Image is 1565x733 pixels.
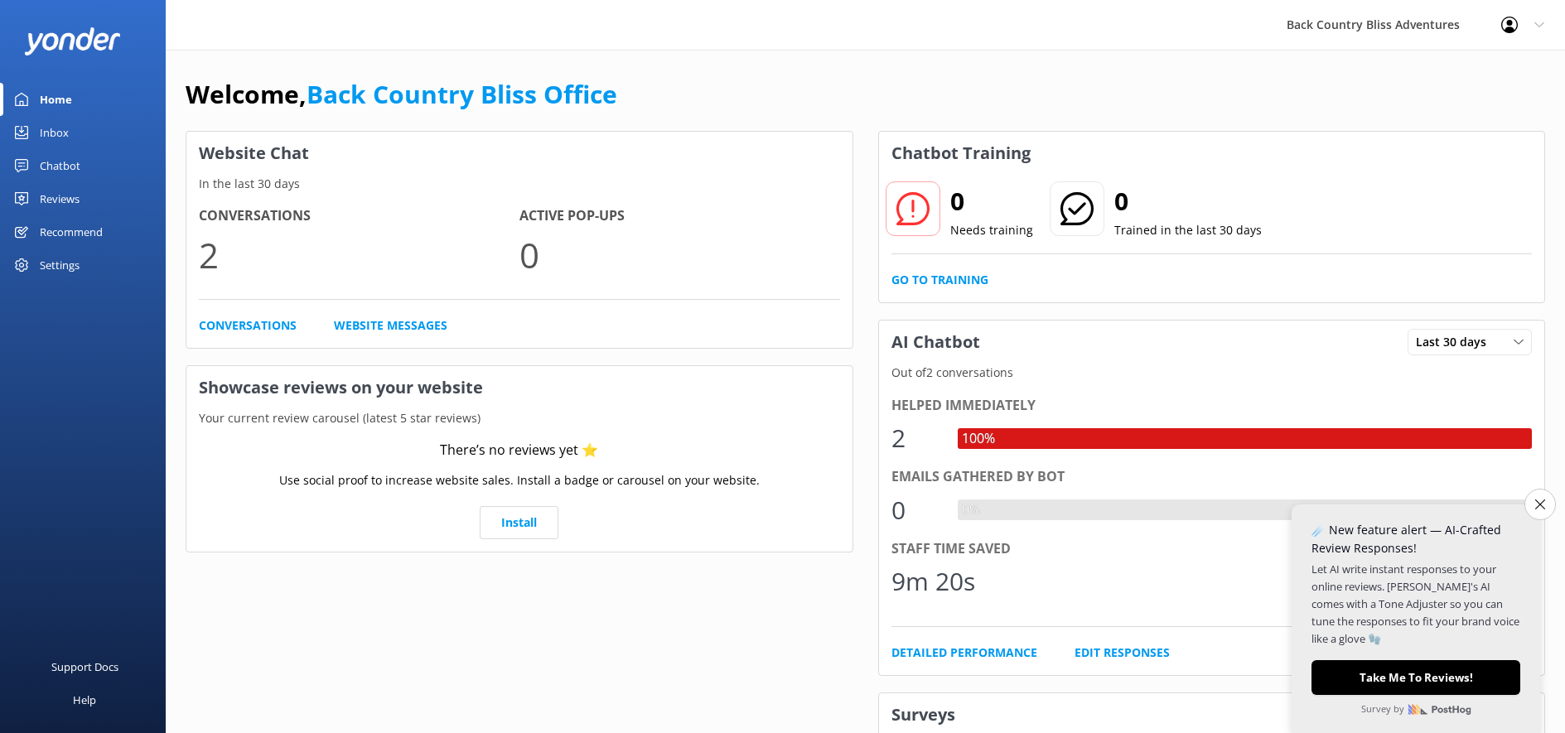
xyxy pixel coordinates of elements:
div: 0% [958,499,984,521]
div: Inbox [40,116,69,149]
h2: 0 [950,181,1033,221]
div: Staff time saved [891,538,1533,560]
a: Conversations [199,316,297,335]
div: Reviews [40,182,80,215]
p: Trained in the last 30 days [1114,221,1262,239]
p: Needs training [950,221,1033,239]
div: Helped immediately [891,395,1533,417]
div: Recommend [40,215,103,248]
div: Help [73,683,96,716]
h3: Showcase reviews on your website [186,366,853,409]
h4: Active Pop-ups [519,205,840,227]
div: Settings [40,248,80,282]
h3: Chatbot Training [879,132,1043,175]
div: Chatbot [40,149,80,182]
a: Install [480,506,558,539]
div: There’s no reviews yet ⭐ [440,440,598,461]
p: 2 [199,227,519,282]
p: Use social proof to increase website sales. Install a badge or carousel on your website. [279,471,760,489]
div: Home [40,83,72,116]
h1: Welcome, [186,75,617,114]
p: Out of 2 conversations [879,364,1545,382]
h3: Website Chat [186,132,853,175]
span: Last 30 days [1416,333,1496,351]
div: 100% [958,428,999,450]
div: Support Docs [51,650,118,683]
a: Back Country Bliss Office [307,77,617,111]
h4: Conversations [199,205,519,227]
p: In the last 30 days [186,175,853,193]
div: 2 [891,418,941,458]
p: 0 [519,227,840,282]
img: yonder-white-logo.png [25,27,120,55]
h3: AI Chatbot [879,321,993,364]
div: Emails gathered by bot [891,466,1533,488]
a: Edit Responses [1075,644,1170,662]
a: Detailed Performance [891,644,1037,662]
a: Website Messages [334,316,447,335]
div: 9m 20s [891,562,975,601]
a: Go to Training [891,271,988,289]
p: Your current review carousel (latest 5 star reviews) [186,409,853,427]
div: 0 [891,490,941,530]
h2: 0 [1114,181,1262,221]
